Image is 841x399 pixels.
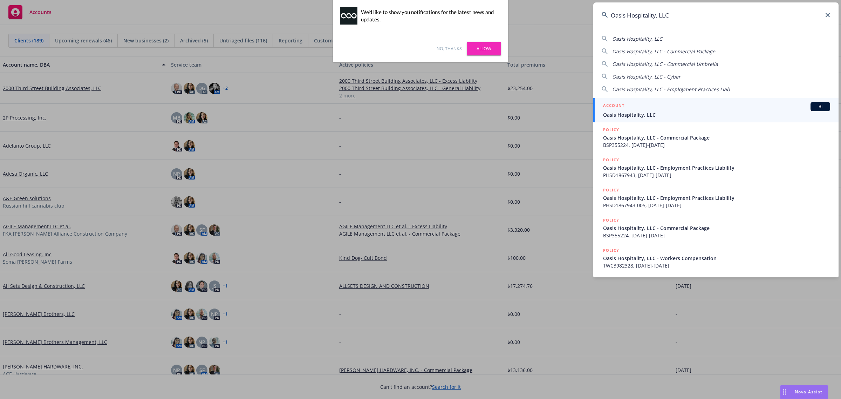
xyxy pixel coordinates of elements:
[795,389,822,395] span: Nova Assist
[603,262,830,269] span: TWC3982328, [DATE]-[DATE]
[603,255,830,262] span: Oasis Hospitality, LLC - Workers Compensation
[603,247,619,254] h5: POLICY
[612,48,715,55] span: Oasis Hospitality, LLC - Commercial Package
[612,86,730,93] span: Oasis Hospitality, LLC - Employment Practices Liab
[603,194,830,202] span: Oasis Hospitality, LLC - Employment Practices Liability
[467,42,501,55] a: Allow
[603,134,830,141] span: Oasis Hospitality, LLC - Commercial Package
[603,202,830,209] span: PHSD1867943-005, [DATE]-[DATE]
[603,141,830,149] span: BSP355224, [DATE]-[DATE]
[603,156,619,163] h5: POLICY
[603,111,830,119] span: Oasis Hospitality, LLC
[593,153,839,183] a: POLICYOasis Hospitality, LLC - Employment Practices LiabilityPHSD1867943, [DATE]-[DATE]
[780,385,789,399] div: Drag to move
[593,183,839,213] a: POLICYOasis Hospitality, LLC - Employment Practices LiabilityPHSD1867943-005, [DATE]-[DATE]
[612,61,718,67] span: Oasis Hospitality, LLC - Commercial Umbrella
[612,35,662,42] span: Oasis Hospitality, LLC
[603,224,830,232] span: Oasis Hospitality, LLC - Commercial Package
[603,126,619,133] h5: POLICY
[593,2,839,28] input: Search...
[780,385,828,399] button: Nova Assist
[603,164,830,171] span: Oasis Hospitality, LLC - Employment Practices Liability
[593,122,839,153] a: POLICYOasis Hospitality, LLC - Commercial PackageBSP355224, [DATE]-[DATE]
[603,232,830,239] span: BSP355224, [DATE]-[DATE]
[603,102,624,110] h5: ACCOUNT
[593,98,839,122] a: ACCOUNTBIOasis Hospitality, LLC
[813,103,827,110] span: BI
[603,187,619,194] h5: POLICY
[603,171,830,179] span: PHSD1867943, [DATE]-[DATE]
[612,73,681,80] span: Oasis Hospitality, LLC - Cyber
[593,213,839,243] a: POLICYOasis Hospitality, LLC - Commercial PackageBSP355224, [DATE]-[DATE]
[593,243,839,273] a: POLICYOasis Hospitality, LLC - Workers CompensationTWC3982328, [DATE]-[DATE]
[437,46,461,52] a: No, thanks
[603,217,619,224] h5: POLICY
[361,8,498,23] div: We'd like to show you notifications for the latest news and updates.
